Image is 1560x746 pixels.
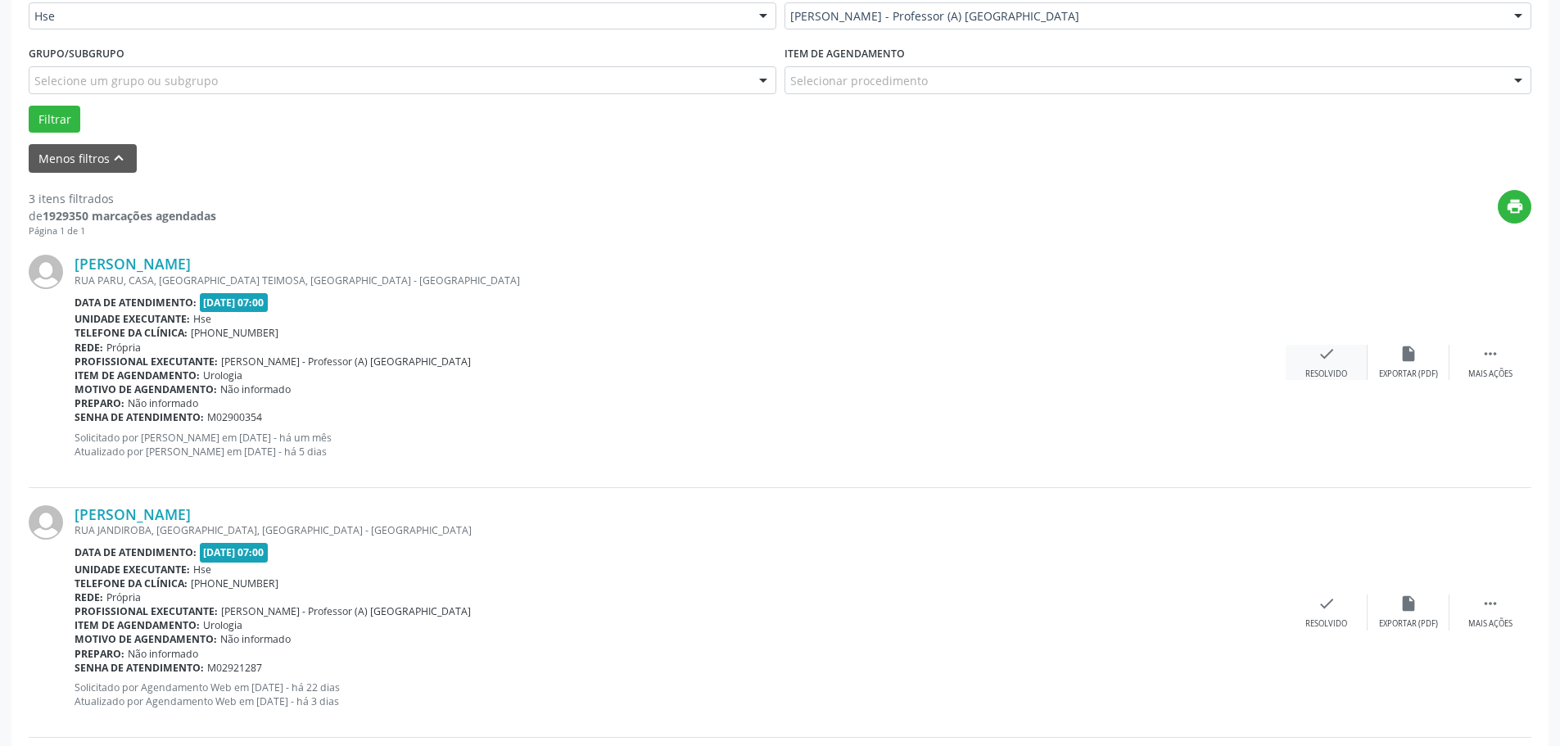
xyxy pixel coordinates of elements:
div: Página 1 de 1 [29,224,216,238]
div: Mais ações [1468,618,1513,630]
b: Unidade executante: [75,563,190,576]
div: 3 itens filtrados [29,190,216,207]
p: Solicitado por [PERSON_NAME] em [DATE] - há um mês Atualizado por [PERSON_NAME] em [DATE] - há 5 ... [75,431,1286,459]
b: Preparo: [75,647,124,661]
span: [PERSON_NAME] - Professor (A) [GEOGRAPHIC_DATA] [221,355,471,368]
div: Resolvido [1305,618,1347,630]
span: Não informado [220,632,291,646]
div: Exportar (PDF) [1379,368,1438,380]
span: M02921287 [207,661,262,675]
span: Selecionar procedimento [790,72,928,89]
span: [DATE] 07:00 [200,543,269,562]
div: Mais ações [1468,368,1513,380]
span: [PHONE_NUMBER] [191,326,278,340]
b: Profissional executante: [75,604,218,618]
span: Própria [106,590,141,604]
b: Rede: [75,590,103,604]
label: Grupo/Subgrupo [29,41,124,66]
b: Data de atendimento: [75,545,197,559]
i: keyboard_arrow_up [110,149,128,167]
b: Preparo: [75,396,124,410]
b: Data de atendimento: [75,296,197,310]
span: [DATE] 07:00 [200,293,269,312]
b: Motivo de agendamento: [75,632,217,646]
span: Hse [193,312,211,326]
span: Não informado [128,396,198,410]
label: Item de agendamento [785,41,905,66]
div: de [29,207,216,224]
button: print [1498,190,1531,224]
a: [PERSON_NAME] [75,255,191,273]
span: Hse [193,563,211,576]
div: Exportar (PDF) [1379,618,1438,630]
i: check [1318,595,1336,613]
div: RUA JANDIROBA, [GEOGRAPHIC_DATA], [GEOGRAPHIC_DATA] - [GEOGRAPHIC_DATA] [75,523,1286,537]
img: img [29,255,63,289]
span: Urologia [203,368,242,382]
span: [PERSON_NAME] - Professor (A) [GEOGRAPHIC_DATA] [790,8,1499,25]
i: print [1506,197,1524,215]
p: Solicitado por Agendamento Web em [DATE] - há 22 dias Atualizado por Agendamento Web em [DATE] - ... [75,680,1286,708]
strong: 1929350 marcações agendadas [43,208,216,224]
img: img [29,505,63,540]
div: Resolvido [1305,368,1347,380]
b: Rede: [75,341,103,355]
i:  [1481,595,1499,613]
span: Selecione um grupo ou subgrupo [34,72,218,89]
span: Própria [106,341,141,355]
b: Unidade executante: [75,312,190,326]
span: [PERSON_NAME] - Professor (A) [GEOGRAPHIC_DATA] [221,604,471,618]
span: Hse [34,8,743,25]
b: Profissional executante: [75,355,218,368]
i:  [1481,345,1499,363]
span: [PHONE_NUMBER] [191,576,278,590]
i: check [1318,345,1336,363]
button: Menos filtroskeyboard_arrow_up [29,144,137,173]
i: insert_drive_file [1399,345,1418,363]
b: Item de agendamento: [75,618,200,632]
span: Não informado [220,382,291,396]
b: Item de agendamento: [75,368,200,382]
span: Não informado [128,647,198,661]
b: Motivo de agendamento: [75,382,217,396]
span: M02900354 [207,410,262,424]
b: Telefone da clínica: [75,576,188,590]
span: Urologia [203,618,242,632]
a: [PERSON_NAME] [75,505,191,523]
b: Telefone da clínica: [75,326,188,340]
i: insert_drive_file [1399,595,1418,613]
button: Filtrar [29,106,80,133]
b: Senha de atendimento: [75,410,204,424]
b: Senha de atendimento: [75,661,204,675]
div: RUA PARU, CASA, [GEOGRAPHIC_DATA] TEIMOSA, [GEOGRAPHIC_DATA] - [GEOGRAPHIC_DATA] [75,274,1286,287]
